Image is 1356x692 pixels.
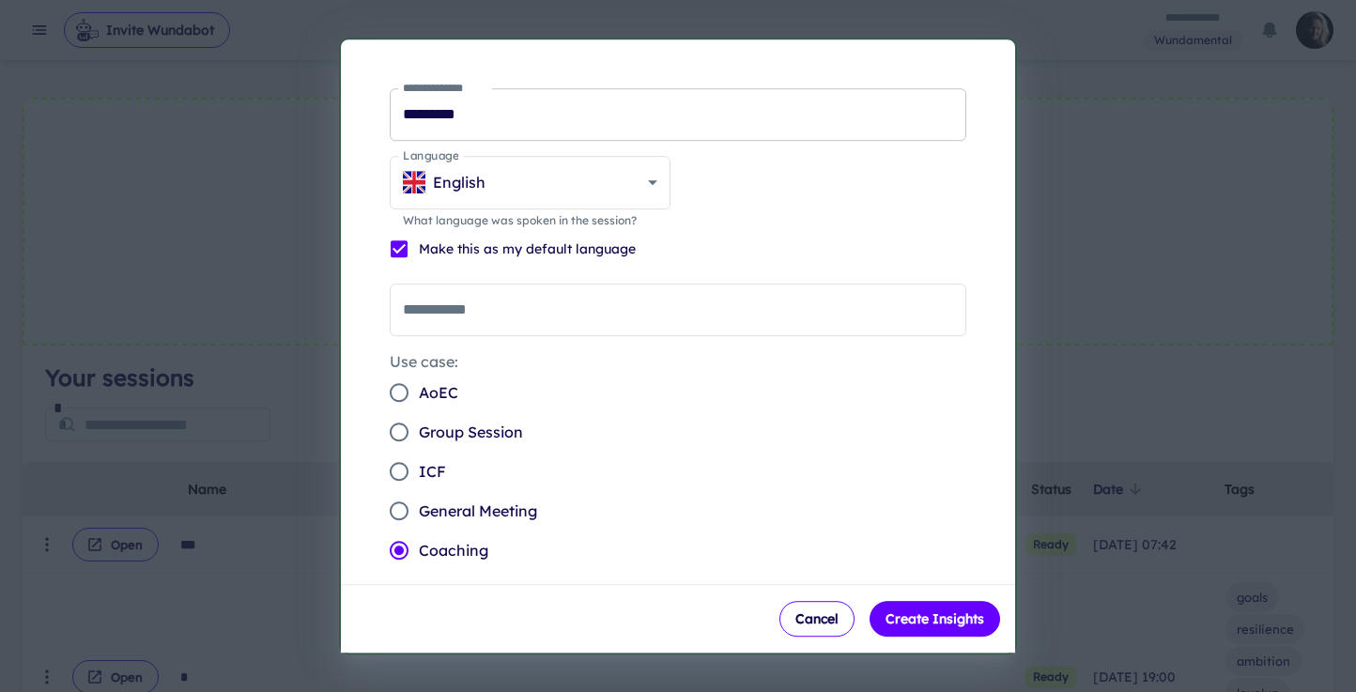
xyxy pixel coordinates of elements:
span: Group Session [419,421,523,443]
p: What language was spoken in the session? [403,212,657,229]
legend: Use case: [390,351,458,373]
span: AoEC [419,381,458,404]
span: Coaching [419,539,488,561]
p: English [433,171,485,193]
p: Make this as my default language [419,238,636,259]
button: Cancel [779,601,855,637]
label: Language [403,147,458,163]
span: ICF [419,460,446,483]
span: General Meeting [419,500,537,522]
img: GB [403,171,425,193]
button: Create Insights [870,601,1000,637]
